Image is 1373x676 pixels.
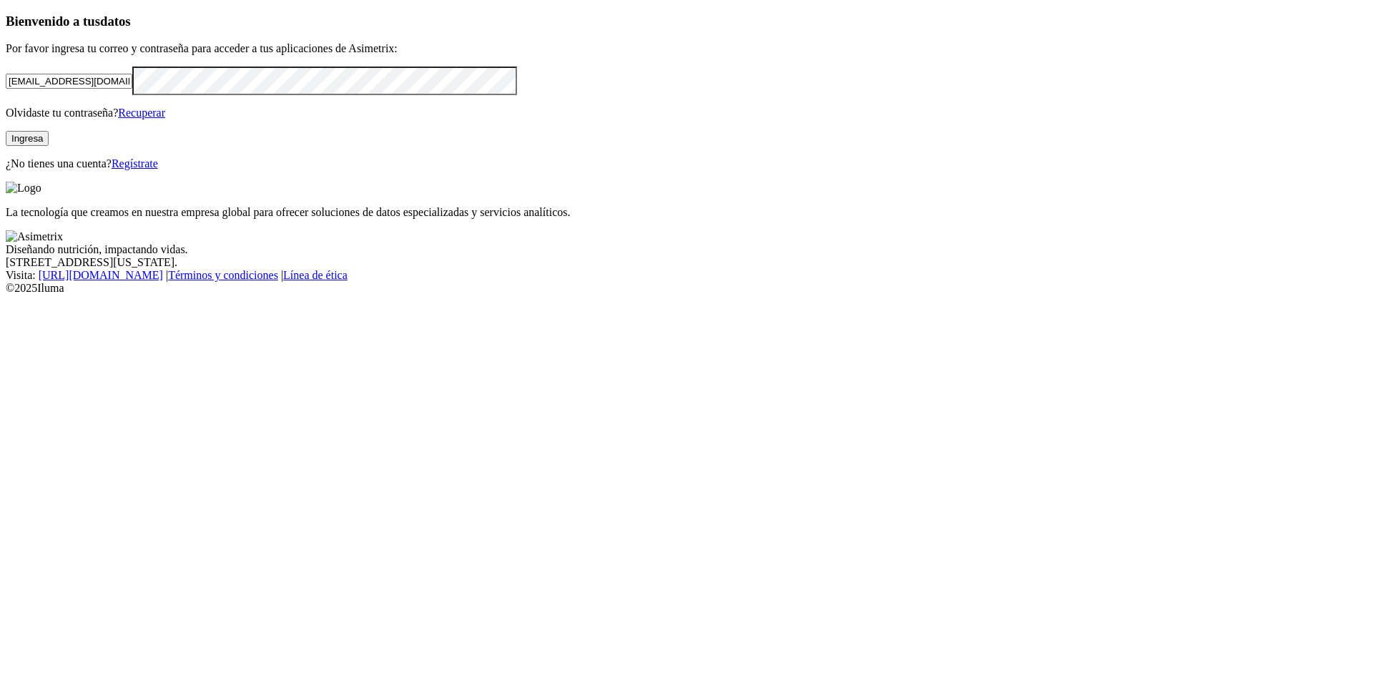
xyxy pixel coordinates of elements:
[6,269,1367,282] div: Visita : | |
[6,14,1367,29] h3: Bienvenido a tus
[6,206,1367,219] p: La tecnología que creamos en nuestra empresa global para ofrecer soluciones de datos especializad...
[112,157,158,170] a: Regístrate
[6,42,1367,55] p: Por favor ingresa tu correo y contraseña para acceder a tus aplicaciones de Asimetrix:
[6,74,132,89] input: Tu correo
[6,107,1367,119] p: Olvidaste tu contraseña?
[283,269,348,281] a: Línea de ética
[118,107,165,119] a: Recuperar
[6,157,1367,170] p: ¿No tienes una cuenta?
[6,230,63,243] img: Asimetrix
[39,269,163,281] a: [URL][DOMAIN_NAME]
[6,282,1367,295] div: © 2025 Iluma
[100,14,131,29] span: datos
[6,131,49,146] button: Ingresa
[6,256,1367,269] div: [STREET_ADDRESS][US_STATE].
[6,182,41,195] img: Logo
[168,269,278,281] a: Términos y condiciones
[6,243,1367,256] div: Diseñando nutrición, impactando vidas.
